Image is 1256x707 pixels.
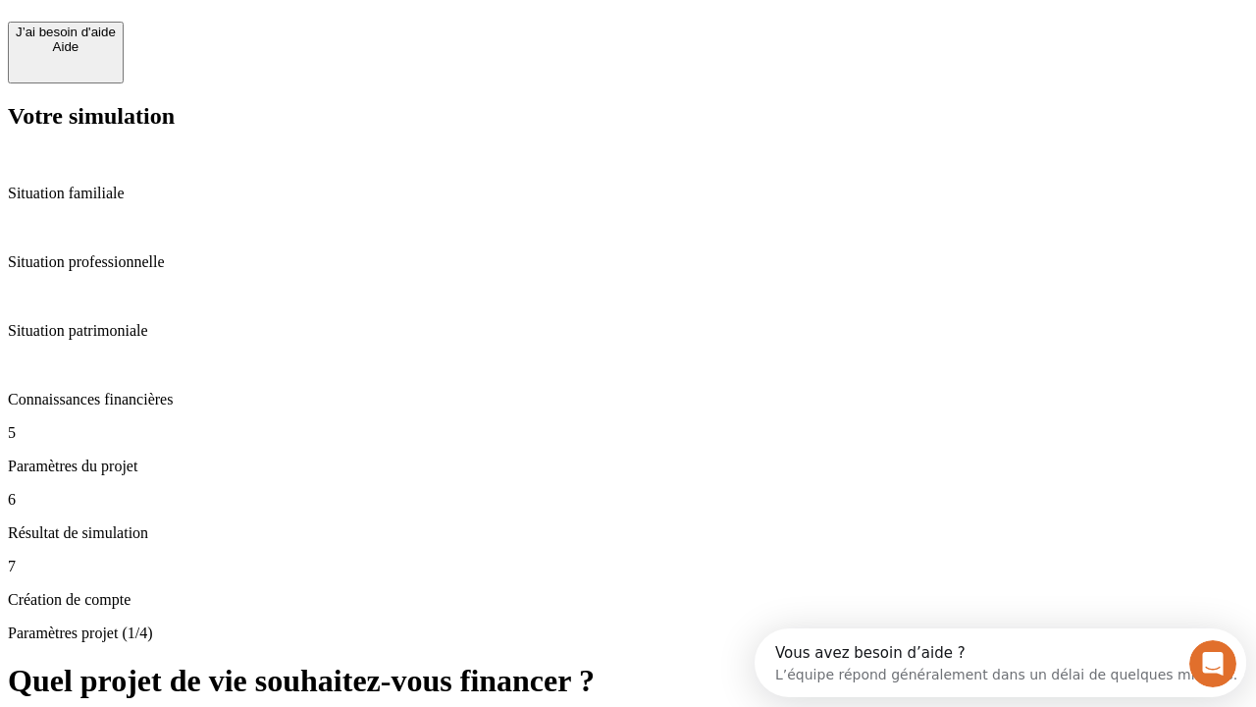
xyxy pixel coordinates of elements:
[8,103,1248,130] h2: Votre simulation
[8,253,1248,271] p: Situation professionnelle
[1189,640,1236,687] iframe: Intercom live chat
[8,625,1248,642] p: Paramètres projet (1/4)
[21,17,483,32] div: Vous avez besoin d’aide ?
[8,524,1248,542] p: Résultat de simulation
[8,322,1248,340] p: Situation patrimoniale
[8,391,1248,408] p: Connaissances financières
[8,491,1248,509] p: 6
[8,424,1248,442] p: 5
[8,591,1248,609] p: Création de compte
[755,628,1246,697] iframe: Intercom live chat discovery launcher
[16,39,116,54] div: Aide
[8,458,1248,475] p: Paramètres du projet
[16,25,116,39] div: J’ai besoin d'aide
[8,22,124,83] button: J’ai besoin d'aideAide
[21,32,483,53] div: L’équipe répond généralement dans un délai de quelques minutes.
[8,185,1248,202] p: Situation familiale
[8,558,1248,575] p: 7
[8,663,1248,699] h1: Quel projet de vie souhaitez-vous financer ?
[8,8,541,62] div: Ouvrir le Messenger Intercom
